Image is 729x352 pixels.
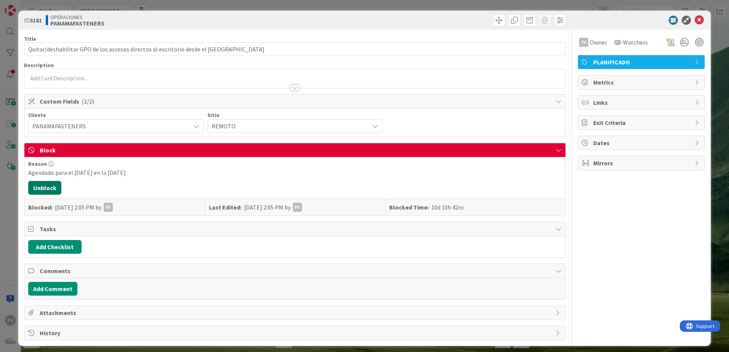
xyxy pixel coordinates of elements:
span: Support [16,1,35,10]
span: Comments [40,266,552,275]
span: Block [40,146,552,155]
span: REMOTO [212,121,366,131]
button: Unblock [28,181,61,195]
b: Last Edited: [209,203,242,212]
span: Owner [590,38,607,47]
button: Add Checklist [28,240,82,254]
span: ( 2/2 ) [82,98,94,105]
button: Add Comment [28,282,77,296]
span: History [40,328,552,338]
div: Cliente [28,112,204,118]
span: Watchers [623,38,648,47]
span: Reason [28,161,47,166]
b: Blocked Time: [389,203,429,212]
div: FV [293,203,302,212]
span: Dates [593,138,691,147]
b: Blocked: [28,203,53,212]
div: FV [579,38,588,47]
span: Metrics [593,78,691,87]
span: Description [24,62,54,69]
span: ID [24,16,42,25]
label: Title [24,35,36,42]
input: type card name here... [24,42,566,56]
span: PANAMAFASTENERS [32,121,186,131]
div: [DATE] 2:05 PM by [244,203,302,212]
span: PLANIFICADO [593,58,691,67]
div: FV [104,203,113,212]
span: Tasks [40,224,552,234]
span: Mirrors [593,158,691,168]
div: Sitio [207,112,383,118]
span: Exit Criteria [593,118,691,127]
span: Links [593,98,691,107]
div: Agendado para el [DATE] en la [DATE] [28,168,562,177]
b: PANAMAFASTENERS [50,20,104,26]
div: 10d 10h 42m [431,203,464,212]
div: [DATE] 2:05 PM by [55,203,113,212]
span: OPERACIONES [50,14,104,20]
b: 3181 [30,16,42,24]
span: Custom Fields [40,97,552,106]
span: Attachments [40,308,552,317]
